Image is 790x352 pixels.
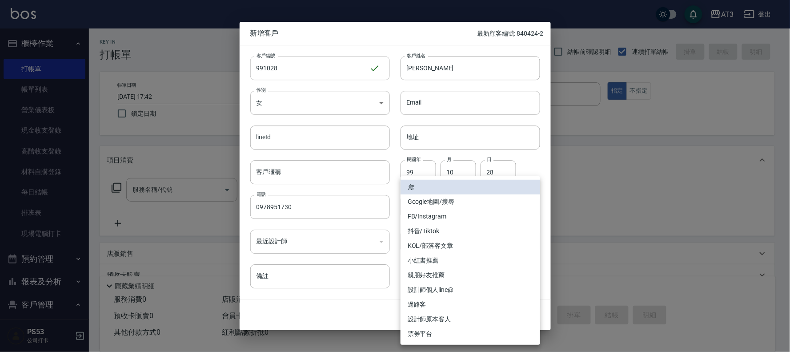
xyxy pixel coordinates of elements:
li: 設計師個人line@ [401,283,540,297]
li: 親朋好友推薦 [401,268,540,283]
li: 票券平台 [401,327,540,341]
li: FB/Instagram [401,209,540,224]
li: Google地圖/搜尋 [401,194,540,209]
li: 過路客 [401,297,540,312]
li: KOL/部落客文章 [401,239,540,253]
li: 抖音/Tiktok [401,224,540,239]
li: 小紅書推薦 [401,253,540,268]
em: 無 [408,182,414,192]
li: 設計師原本客人 [401,312,540,327]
